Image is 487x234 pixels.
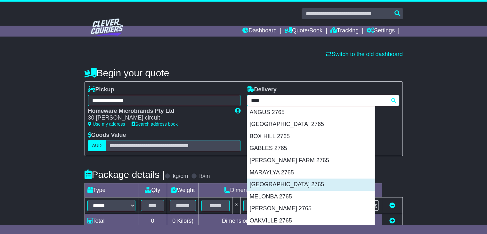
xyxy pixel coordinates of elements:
div: MELONBA 2765 [247,191,375,203]
span: 0 [172,218,175,224]
td: x [232,197,240,214]
div: [PERSON_NAME] FARM 2765 [247,155,375,167]
label: lb/in [199,173,210,180]
td: Qty [138,183,167,197]
label: AUD [88,140,106,151]
a: Use my address [88,121,125,127]
td: Total [85,214,138,228]
a: Add new item [389,218,395,224]
td: Type [85,183,138,197]
h4: Package details | [85,169,165,180]
div: MARAYLYA 2765 [247,167,375,179]
td: Dimensions (L x W x H) [199,183,316,197]
td: Weight [167,183,199,197]
td: Dimensions in Centimetre(s) [199,214,316,228]
label: Goods Value [88,132,126,139]
a: Dashboard [242,26,277,37]
div: [GEOGRAPHIC_DATA] 2765 [247,118,375,130]
div: [GEOGRAPHIC_DATA] 2765 [247,179,375,191]
td: 0 [138,214,167,228]
label: Pickup [88,86,114,93]
a: Switch to the old dashboard [326,51,402,57]
td: Kilo(s) [167,214,199,228]
label: Delivery [247,86,277,93]
label: kg/cm [173,173,188,180]
div: 30 [PERSON_NAME] circuit [88,114,229,121]
a: Settings [367,26,395,37]
a: Quote/Book [285,26,322,37]
div: GABLES 2765 [247,142,375,155]
div: OAKVILLE 2765 [247,215,375,227]
div: BOX HILL 2765 [247,130,375,143]
div: [PERSON_NAME] 2765 [247,203,375,215]
h4: Begin your quote [85,68,403,78]
a: Tracking [330,26,359,37]
div: Homeware Microbrands Pty Ltd [88,108,229,115]
a: Remove this item [389,202,395,209]
div: ANGUS 2765 [247,106,375,119]
a: Search address book [132,121,178,127]
typeahead: Please provide city [247,95,399,106]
